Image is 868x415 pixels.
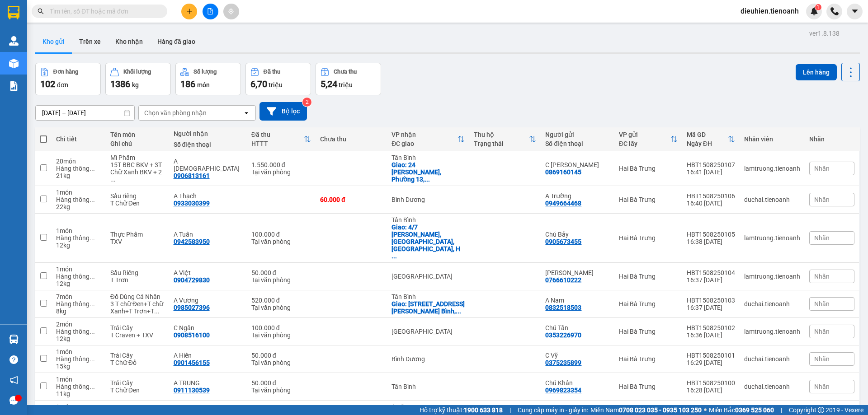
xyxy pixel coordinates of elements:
[545,359,581,366] div: 0375235899
[818,407,824,413] span: copyright
[174,192,242,200] div: A Thạch
[174,158,242,172] div: A Thiên
[56,390,101,397] div: 11 kg
[619,140,670,147] div: ĐC lấy
[687,297,735,304] div: HBT1508250103
[687,231,735,238] div: HBT1508250105
[545,331,581,339] div: 0353226970
[110,352,165,359] div: Trái Cây
[687,200,735,207] div: 16:40 [DATE]
[174,172,210,179] div: 0906813161
[509,405,511,415] span: |
[251,359,311,366] div: Tại văn phòng
[814,383,830,390] span: Nhãn
[56,135,101,143] div: Chi tiết
[110,379,165,387] div: Trái Cây
[816,4,820,10] span: 1
[464,406,503,414] strong: 1900 633 818
[251,352,311,359] div: 50.000 đ
[709,405,774,415] span: Miền Bắc
[545,131,610,138] div: Người gửi
[110,300,165,315] div: 3 T chữ Đen+T chữ Xanh+T Trơn+T Trắng+T Đỏ
[392,196,465,203] div: Bình Dương
[744,383,800,390] div: duchai.tienoanh
[110,293,165,300] div: Đồ Dùng Cá Nhân
[251,297,311,304] div: 520.000 đ
[174,331,210,339] div: 0908516100
[619,300,678,308] div: Hai Bà Trưng
[228,8,234,14] span: aim
[687,304,735,311] div: 16:37 [DATE]
[619,273,678,280] div: Hai Bà Trưng
[110,387,165,394] div: T Chữ Đen
[174,238,210,245] div: 0942583950
[392,252,397,260] span: ...
[320,196,382,203] div: 60.000 đ
[174,141,242,148] div: Số điện thoại
[744,196,800,203] div: duchai.tienoanh
[545,297,610,304] div: A Nam
[56,300,101,308] div: Hàng thông thường
[56,273,101,280] div: Hàng thông thường
[545,379,610,387] div: Chú Khân
[545,304,581,311] div: 0832518503
[35,31,72,52] button: Kho gửi
[251,161,311,168] div: 1.550.000 đ
[123,69,151,75] div: Khối lượng
[110,140,165,147] div: Ghi chú
[243,109,250,117] svg: open
[614,127,682,151] th: Toggle SortBy
[9,59,19,68] img: warehouse-icon
[687,168,735,176] div: 16:41 [DATE]
[251,131,304,138] div: Đã thu
[56,376,101,383] div: 1 món
[110,161,165,183] div: 15T BBC BKV + 3T Chữ Xanh BKV + 2T Chữ Đen BKV
[251,276,311,284] div: Tại văn phòng
[425,176,430,183] span: ...
[474,131,529,138] div: Thu hộ
[90,383,95,390] span: ...
[545,140,610,147] div: Số điện thoại
[687,161,735,168] div: HBT1508250107
[57,81,68,89] span: đơn
[687,331,735,339] div: 16:36 [DATE]
[90,355,95,363] span: ...
[251,238,311,245] div: Tại văn phòng
[518,405,588,415] span: Cung cấp máy in - giấy in:
[110,331,165,339] div: T Craven + TXV
[545,231,610,238] div: Chú Bảy
[687,324,735,331] div: HBT1508250102
[174,387,210,394] div: 0911130539
[56,280,101,287] div: 12 kg
[132,81,139,89] span: kg
[35,63,101,95] button: Đơn hàng102đơn
[251,379,311,387] div: 50.000 đ
[56,189,101,196] div: 1 món
[251,331,311,339] div: Tại văn phòng
[56,293,101,300] div: 7 món
[744,355,800,363] div: duchai.tienoanh
[744,300,800,308] div: duchai.tienoanh
[110,79,130,89] span: 1386
[334,69,357,75] div: Chưa thu
[56,172,101,179] div: 21 kg
[545,387,581,394] div: 0969823354
[735,406,774,414] strong: 0369 525 060
[207,8,213,14] span: file-add
[687,359,735,366] div: 16:29 [DATE]
[682,127,740,151] th: Toggle SortBy
[56,158,101,165] div: 20 món
[545,269,610,276] div: C Vân
[545,276,581,284] div: 0766610222
[53,69,78,75] div: Đơn hàng
[809,28,840,38] div: ver 1.8.138
[687,238,735,245] div: 16:38 [DATE]
[108,31,150,52] button: Kho nhận
[619,355,678,363] div: Hai Bà Trưng
[619,383,678,390] div: Hai Bà Trưng
[392,328,465,335] div: [GEOGRAPHIC_DATA]
[814,300,830,308] span: Nhãn
[744,234,800,242] div: lamtruong.tienoanh
[72,31,108,52] button: Trên xe
[420,405,503,415] span: Hỗ trợ kỹ thuật:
